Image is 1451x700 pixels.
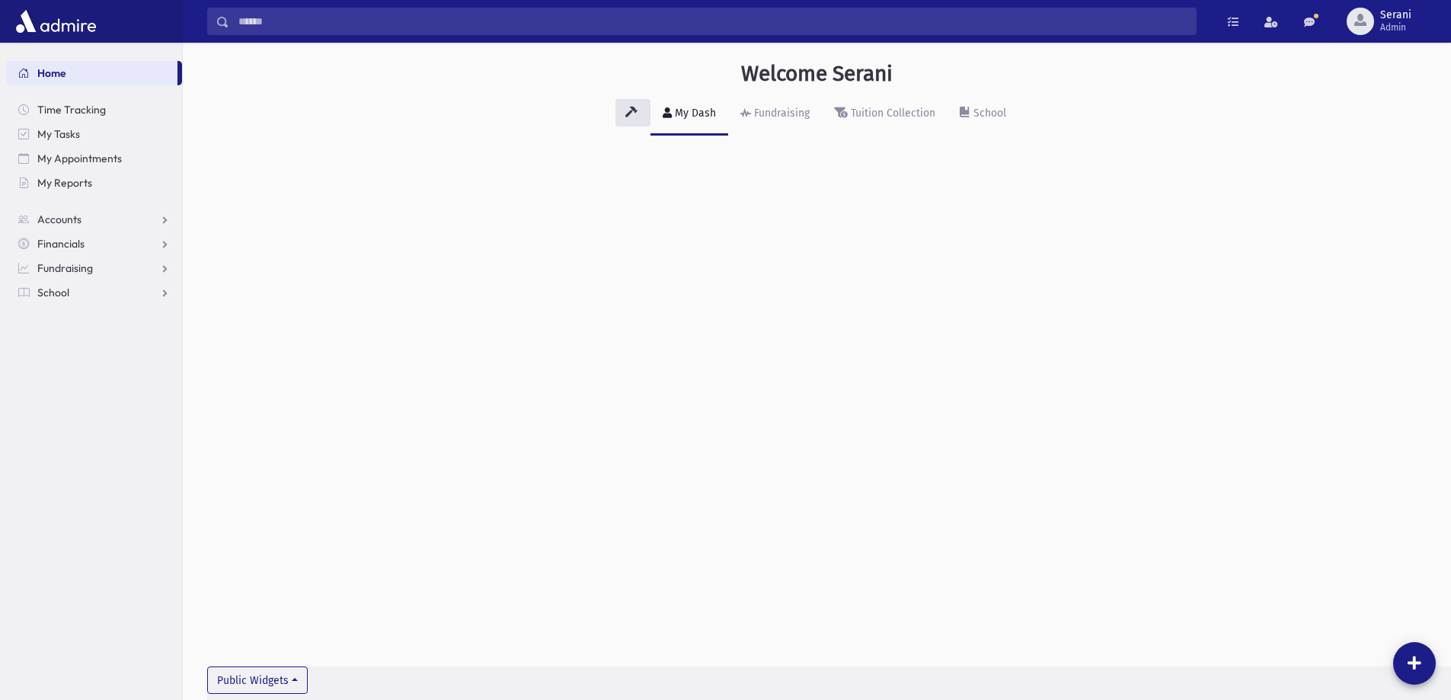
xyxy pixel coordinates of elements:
span: My Tasks [37,127,80,141]
span: Financials [37,237,85,251]
span: My Reports [37,176,92,190]
div: My Dash [672,107,716,120]
a: Fundraising [6,256,182,280]
a: Accounts [6,207,182,232]
a: Home [6,61,177,85]
div: Fundraising [751,107,810,120]
div: School [970,107,1006,120]
span: Fundraising [37,261,93,275]
span: Serani [1380,9,1411,21]
img: AdmirePro [12,6,100,37]
a: School [6,280,182,305]
input: Search [229,8,1196,35]
a: My Tasks [6,122,182,146]
a: My Appointments [6,146,182,171]
a: My Dash [650,93,728,136]
h3: Welcome Serani [741,61,893,87]
div: Tuition Collection [848,107,935,120]
span: School [37,286,69,299]
a: School [948,93,1018,136]
span: Home [37,66,66,80]
a: My Reports [6,171,182,195]
button: Public Widgets [207,666,308,694]
span: Accounts [37,213,81,226]
span: Time Tracking [37,103,106,117]
a: Tuition Collection [822,93,948,136]
a: Financials [6,232,182,256]
a: Time Tracking [6,97,182,122]
a: Fundraising [728,93,822,136]
span: Admin [1380,21,1411,34]
span: My Appointments [37,152,122,165]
